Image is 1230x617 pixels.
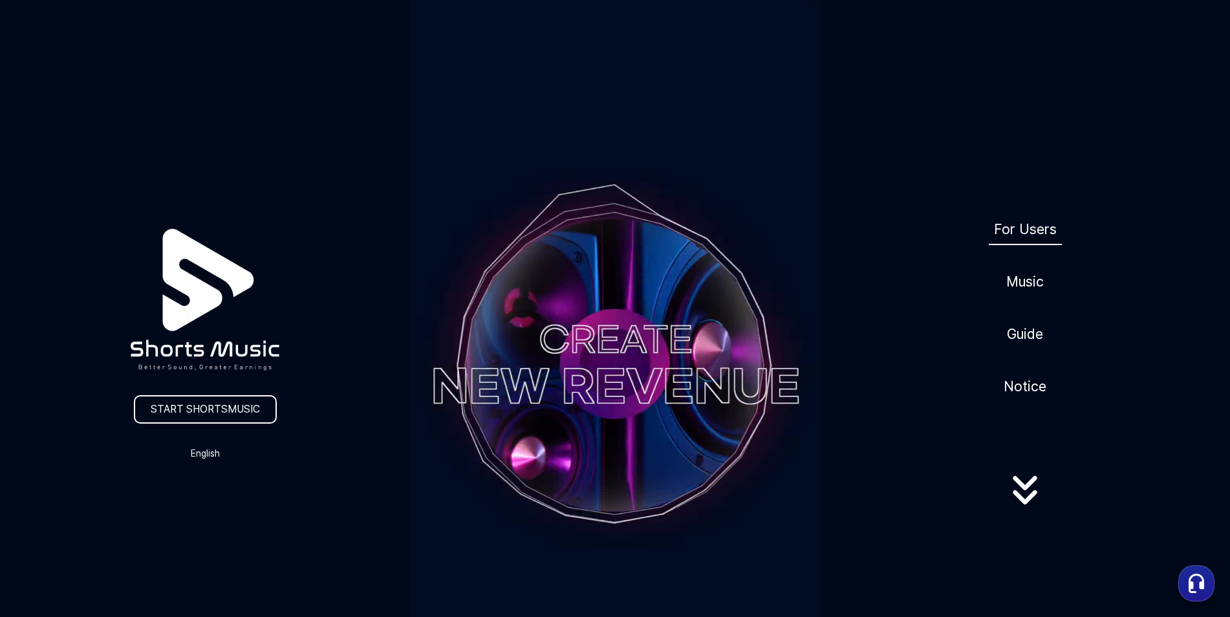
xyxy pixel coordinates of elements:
[998,371,1052,402] a: Notice
[989,213,1062,245] a: For Users
[85,410,167,442] a: Messages
[167,410,248,442] a: Settings
[33,429,56,440] span: Home
[1002,318,1048,350] a: Guide
[107,430,146,440] span: Messages
[191,429,223,440] span: Settings
[174,444,236,462] button: English
[134,395,277,424] a: START SHORTSMUSIC
[4,410,85,442] a: Home
[1001,266,1049,298] a: Music
[99,194,311,406] img: logo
